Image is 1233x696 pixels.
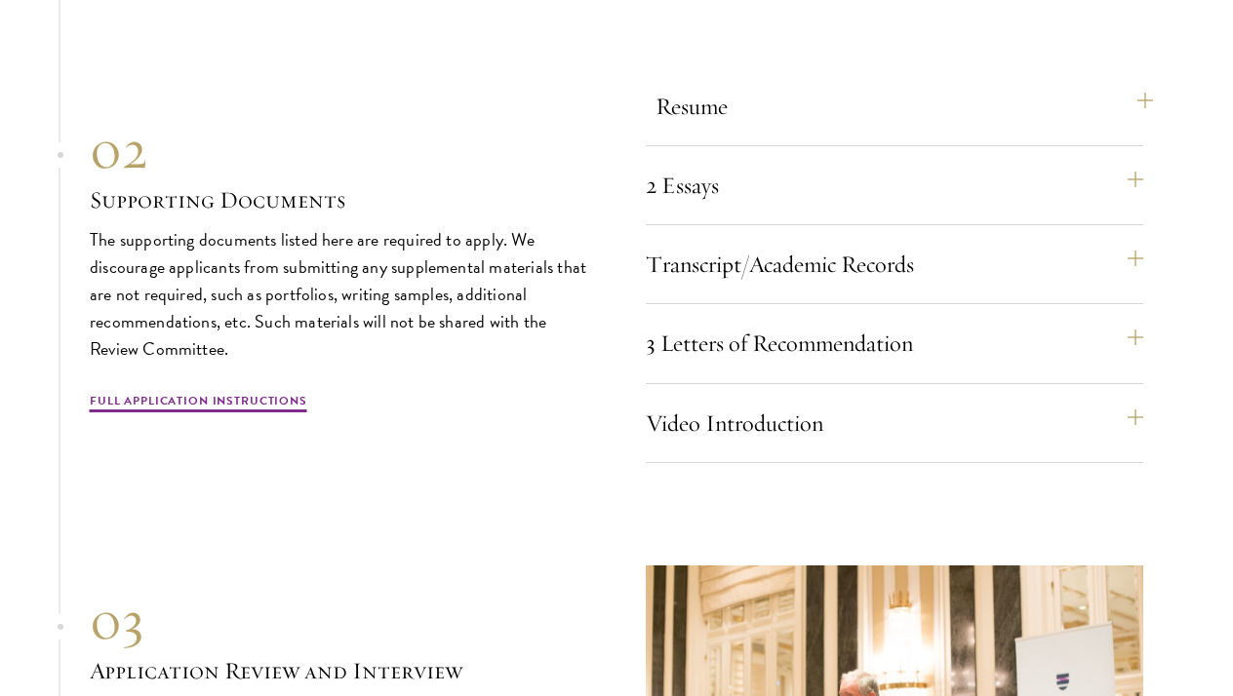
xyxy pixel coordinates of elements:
[90,392,307,415] a: Full Application Instructions
[646,162,1143,209] button: 2 Essays
[90,654,587,687] h3: Application Review and Interview
[656,83,1153,130] button: Resume
[90,586,587,654] div: 03
[90,183,587,216] h3: Supporting Documents
[90,115,587,183] div: 02
[646,400,1143,446] button: Video Introduction
[646,241,1143,288] button: Transcript/Academic Records
[90,226,587,363] p: The supporting documents listed here are required to apply. We discourage applicants from submitt...
[646,320,1143,367] button: 3 Letters of Recommendation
